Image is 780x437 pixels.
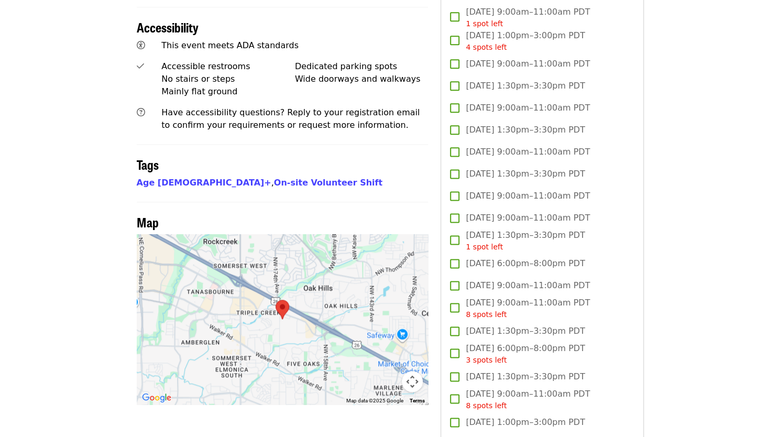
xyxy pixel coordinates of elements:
[346,398,403,403] span: Map data ©2025 Google
[466,43,507,51] span: 4 spots left
[295,60,429,73] div: Dedicated parking spots
[137,178,274,188] span: ,
[295,73,429,85] div: Wide doorways and walkways
[137,61,144,71] i: check icon
[466,342,585,366] span: [DATE] 6:00pm–8:00pm PDT
[466,401,507,410] span: 8 spots left
[466,146,590,158] span: [DATE] 9:00am–11:00am PDT
[137,18,199,36] span: Accessibility
[274,178,382,188] a: On-site Volunteer Shift
[466,19,503,28] span: 1 spot left
[466,297,590,320] span: [DATE] 9:00am–11:00am PDT
[466,29,585,53] span: [DATE] 1:00pm–3:00pm PDT
[137,40,145,50] i: universal-access icon
[466,102,590,114] span: [DATE] 9:00am–11:00am PDT
[466,325,585,337] span: [DATE] 1:30pm–3:30pm PDT
[161,73,295,85] div: No stairs or steps
[466,190,590,202] span: [DATE] 9:00am–11:00am PDT
[466,168,585,180] span: [DATE] 1:30pm–3:30pm PDT
[466,356,507,364] span: 3 spots left
[466,243,503,251] span: 1 spot left
[466,229,585,253] span: [DATE] 1:30pm–3:30pm PDT
[161,107,420,130] span: Have accessibility questions? Reply to your registration email to confirm your requirements or re...
[161,85,295,98] div: Mainly flat ground
[466,124,585,136] span: [DATE] 1:30pm–3:30pm PDT
[466,58,590,70] span: [DATE] 9:00am–11:00am PDT
[139,391,174,405] a: Open this area in Google Maps (opens a new window)
[466,6,590,29] span: [DATE] 9:00am–11:00am PDT
[161,40,299,50] span: This event meets ADA standards
[466,388,590,411] span: [DATE] 9:00am–11:00am PDT
[137,107,145,117] i: question-circle icon
[466,80,585,92] span: [DATE] 1:30pm–3:30pm PDT
[466,212,590,224] span: [DATE] 9:00am–11:00am PDT
[402,371,423,392] button: Map camera controls
[410,398,425,403] a: Terms (opens in new tab)
[466,310,507,319] span: 8 spots left
[466,279,590,292] span: [DATE] 9:00am–11:00am PDT
[466,416,585,429] span: [DATE] 1:00pm–3:00pm PDT
[137,178,271,188] a: Age [DEMOGRAPHIC_DATA]+
[137,213,159,231] span: Map
[139,391,174,405] img: Google
[137,155,159,173] span: Tags
[466,370,585,383] span: [DATE] 1:30pm–3:30pm PDT
[161,60,295,73] div: Accessible restrooms
[466,257,585,270] span: [DATE] 6:00pm–8:00pm PDT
